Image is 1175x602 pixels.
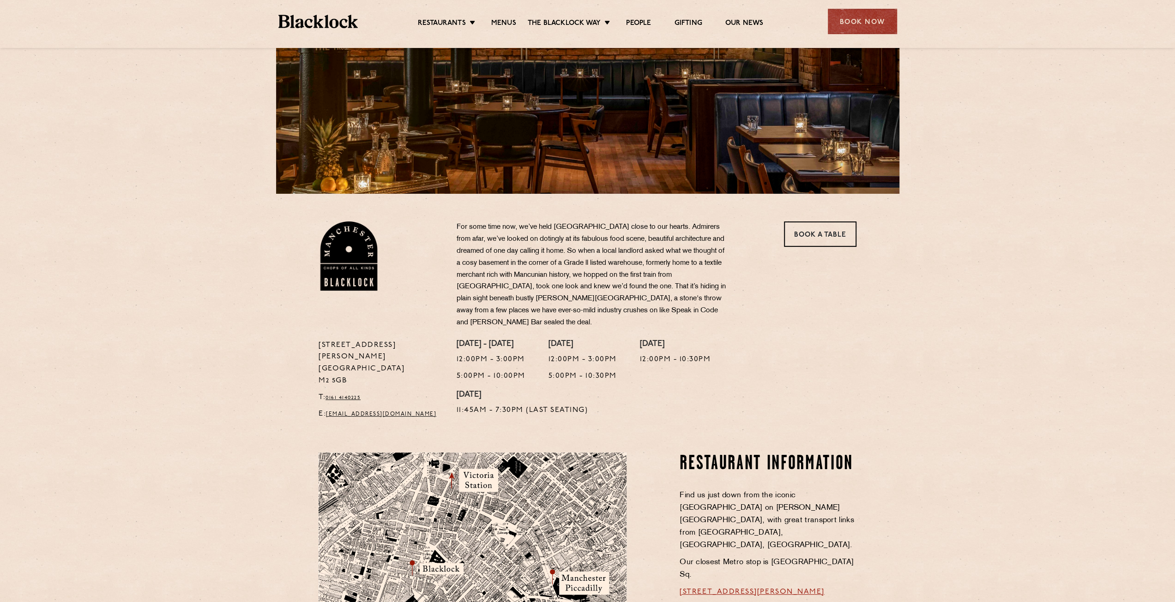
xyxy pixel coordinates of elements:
a: 0161 4140225 [325,395,361,400]
a: [STREET_ADDRESS][PERSON_NAME] [680,588,825,596]
h4: [DATE] [548,340,617,350]
p: E: [319,408,443,420]
p: 12:00pm - 3:00pm [548,354,617,366]
p: T: [319,392,443,404]
span: Our closest Metro stop is [GEOGRAPHIC_DATA] Sq. [680,559,854,578]
a: Restaurants [418,19,466,29]
p: 12:00pm - 10:30pm [640,354,711,366]
div: Book Now [828,9,897,34]
a: Menus [491,19,516,29]
p: 5:00pm - 10:30pm [548,370,617,382]
a: Book a Table [784,221,856,247]
p: 5:00pm - 10:00pm [457,370,525,382]
a: People [626,19,651,29]
a: Our News [725,19,764,29]
h4: [DATE] - [DATE] [457,340,525,350]
img: BL_Manchester_Logo-bleed.png [319,221,379,291]
h4: [DATE] [640,340,711,350]
img: BL_Textured_Logo-footer-cropped.svg [278,15,358,28]
h2: Restaurant Information [680,453,856,476]
h4: [DATE] [457,390,588,400]
p: [STREET_ADDRESS][PERSON_NAME] [GEOGRAPHIC_DATA] M2 5GB [319,340,443,387]
a: The Blacklock Way [528,19,601,29]
p: 11:45am - 7:30pm (Last Seating) [457,405,588,417]
p: For some time now, we’ve held [GEOGRAPHIC_DATA] close to our hearts. Admirers from afar, we’ve lo... [457,221,729,329]
a: Gifting [674,19,702,29]
span: Find us just down from the iconic [GEOGRAPHIC_DATA] on [PERSON_NAME][GEOGRAPHIC_DATA], with great... [680,492,854,549]
a: [EMAIL_ADDRESS][DOMAIN_NAME] [326,411,436,417]
p: 12:00pm - 3:00pm [457,354,525,366]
